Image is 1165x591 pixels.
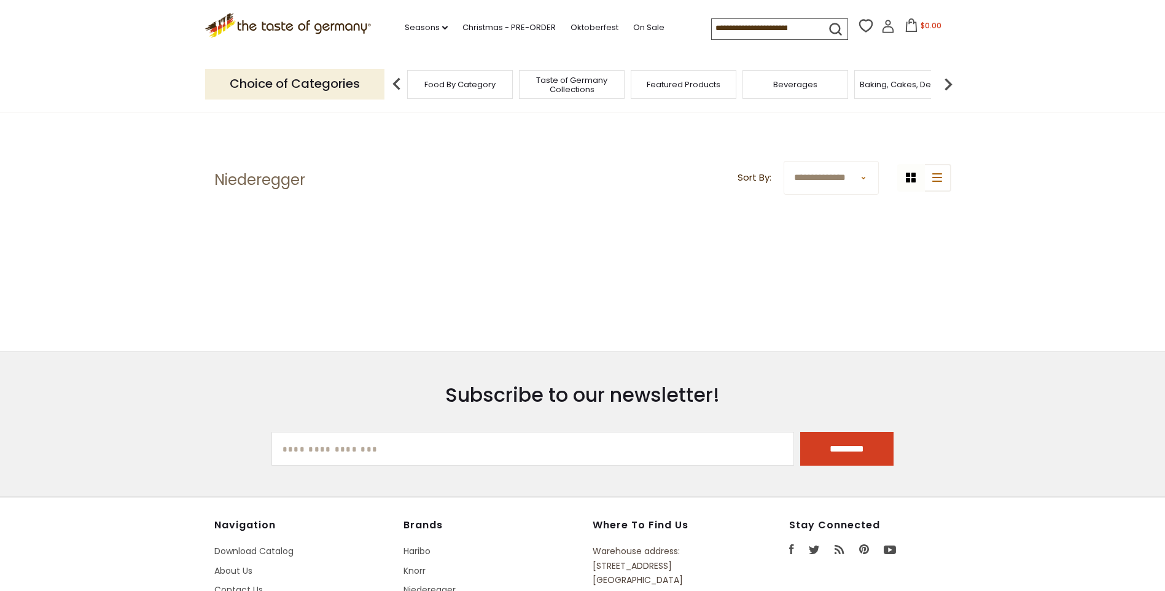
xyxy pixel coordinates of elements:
a: About Us [214,565,252,577]
a: Featured Products [647,80,720,89]
span: $0.00 [921,20,941,31]
h4: Stay Connected [789,519,951,531]
a: Knorr [403,565,426,577]
a: Food By Category [424,80,496,89]
a: Seasons [405,21,448,34]
a: Oktoberfest [571,21,618,34]
h4: Navigation [214,519,391,531]
img: next arrow [936,72,960,96]
a: Christmas - PRE-ORDER [462,21,556,34]
a: Taste of Germany Collections [523,76,621,94]
img: previous arrow [384,72,409,96]
h3: Subscribe to our newsletter! [271,383,894,407]
h1: Niederegger [214,171,305,189]
a: Haribo [403,545,431,557]
h4: Where to find us [593,519,733,531]
h4: Brands [403,519,580,531]
button: $0.00 [897,18,949,37]
a: Beverages [773,80,817,89]
p: Choice of Categories [205,69,384,99]
a: Download Catalog [214,545,294,557]
label: Sort By: [738,170,771,186]
p: Warehouse address: [STREET_ADDRESS] [GEOGRAPHIC_DATA] [593,544,733,587]
a: On Sale [633,21,664,34]
a: Baking, Cakes, Desserts [860,80,955,89]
